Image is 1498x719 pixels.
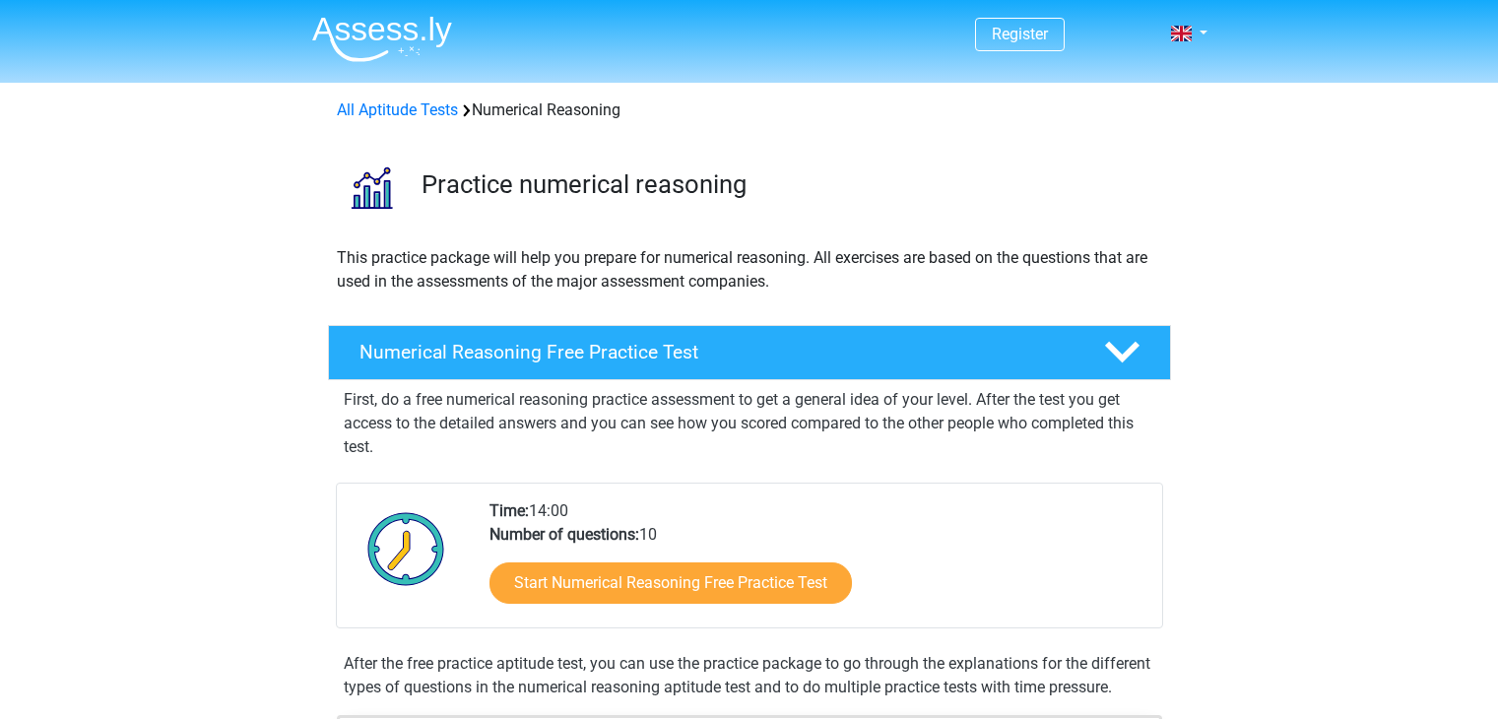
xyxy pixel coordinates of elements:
[312,16,452,62] img: Assessly
[489,525,639,544] b: Number of questions:
[475,499,1161,627] div: 14:00 10
[337,100,458,119] a: All Aptitude Tests
[329,146,413,229] img: numerical reasoning
[359,341,1073,363] h4: Numerical Reasoning Free Practice Test
[344,388,1155,459] p: First, do a free numerical reasoning practice assessment to get a general idea of your level. Aft...
[329,98,1170,122] div: Numerical Reasoning
[422,169,1155,200] h3: Practice numerical reasoning
[992,25,1048,43] a: Register
[489,562,852,604] a: Start Numerical Reasoning Free Practice Test
[489,501,529,520] b: Time:
[336,652,1163,699] div: After the free practice aptitude test, you can use the practice package to go through the explana...
[357,499,456,598] img: Clock
[320,325,1179,380] a: Numerical Reasoning Free Practice Test
[337,246,1162,294] p: This practice package will help you prepare for numerical reasoning. All exercises are based on t...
